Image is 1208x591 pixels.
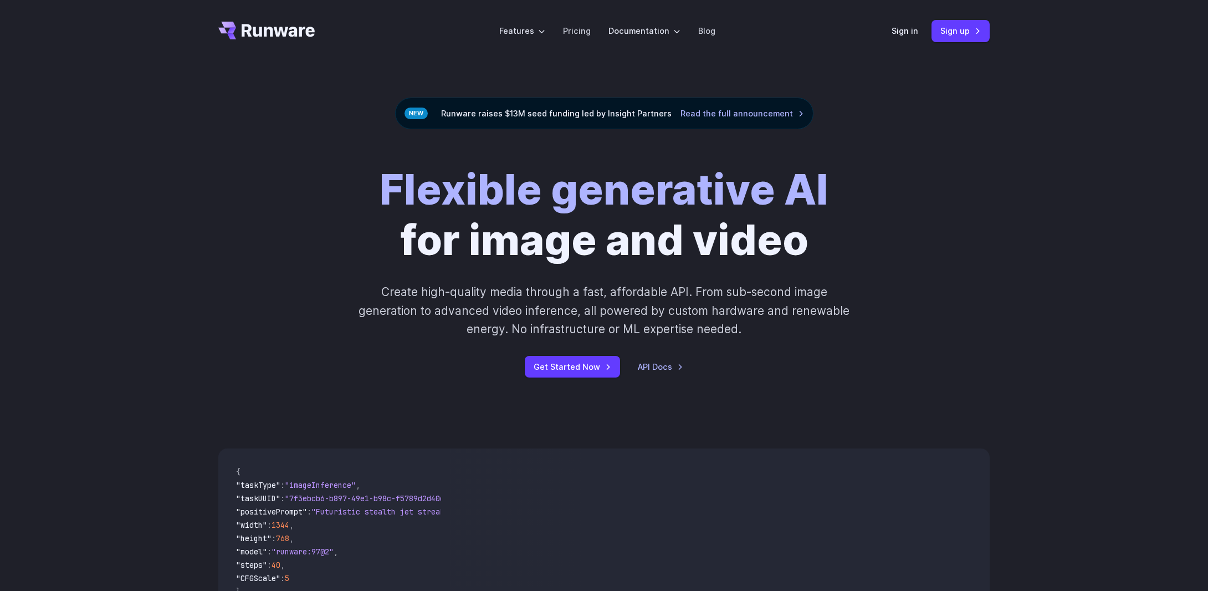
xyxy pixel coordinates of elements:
[236,573,280,583] span: "CFGScale"
[395,98,813,129] div: Runware raises $13M seed funding led by Insight Partners
[380,164,828,215] strong: Flexible generative AI
[280,560,285,570] span: ,
[276,533,289,543] span: 768
[357,283,851,338] p: Create high-quality media through a fast, affordable API. From sub-second image generation to adv...
[236,493,280,503] span: "taskUUID"
[698,24,715,37] a: Blog
[525,356,620,378] a: Get Started Now
[380,165,828,265] h1: for image and video
[334,547,338,557] span: ,
[563,24,591,37] a: Pricing
[272,560,280,570] span: 40
[236,480,280,490] span: "taskType"
[285,480,356,490] span: "imageInference"
[499,24,545,37] label: Features
[272,533,276,543] span: :
[236,547,267,557] span: "model"
[272,547,334,557] span: "runware:97@2"
[236,507,307,517] span: "positivePrompt"
[236,533,272,543] span: "height"
[285,493,453,503] span: "7f3ebcb6-b897-49e1-b98c-f5789d2d40d7"
[280,573,285,583] span: :
[608,24,680,37] label: Documentation
[236,520,267,530] span: "width"
[236,467,240,477] span: {
[267,520,272,530] span: :
[289,533,294,543] span: ,
[307,507,311,517] span: :
[280,480,285,490] span: :
[311,507,715,517] span: "Futuristic stealth jet streaking through a neon-lit cityscape with glowing purple exhaust"
[267,560,272,570] span: :
[236,560,267,570] span: "steps"
[218,22,315,39] a: Go to /
[280,493,285,503] span: :
[356,480,360,490] span: ,
[931,20,990,42] a: Sign up
[638,360,683,373] a: API Docs
[267,547,272,557] span: :
[892,24,918,37] a: Sign in
[680,107,804,120] a: Read the full announcement
[272,520,289,530] span: 1344
[289,520,294,530] span: ,
[285,573,289,583] span: 5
